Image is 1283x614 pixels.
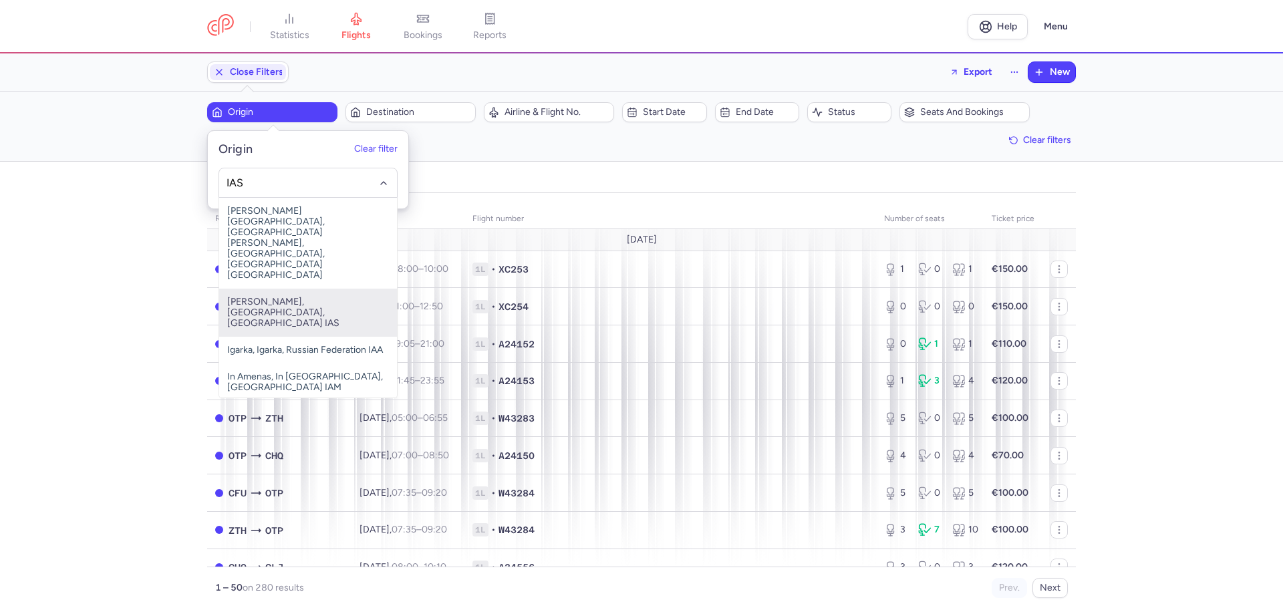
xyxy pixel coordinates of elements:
a: statistics [256,12,323,41]
span: Status [828,107,887,118]
span: • [491,561,496,574]
div: 0 [918,300,942,313]
span: Help [997,21,1017,31]
span: ZTH [265,411,283,426]
span: [DATE], [360,375,444,386]
a: flights [323,12,390,41]
strong: €150.00 [992,301,1028,312]
span: [DATE], [360,301,443,312]
div: 1 [952,263,976,276]
span: Destination [366,107,471,118]
div: 0 [952,300,976,313]
span: • [491,449,496,462]
span: [DATE], [360,263,448,275]
strong: €100.00 [992,524,1028,535]
div: 10 [952,523,976,536]
span: Origin [228,107,333,118]
span: New [1050,67,1070,78]
div: 0 [918,412,942,425]
time: 08:00 [392,561,418,573]
button: Export [941,61,1001,83]
span: reports [473,29,507,41]
time: 06:55 [423,412,448,424]
span: [PERSON_NAME], [GEOGRAPHIC_DATA], [GEOGRAPHIC_DATA] IAS [219,289,397,337]
span: [PERSON_NAME][GEOGRAPHIC_DATA], [GEOGRAPHIC_DATA][PERSON_NAME], [GEOGRAPHIC_DATA], [GEOGRAPHIC_DA... [219,198,397,289]
span: Export [964,67,992,77]
span: [DATE], [360,412,448,424]
span: OTP [229,448,247,463]
span: 1L [472,263,488,276]
span: – [392,524,447,535]
time: 19:05 [392,338,415,349]
span: OTP [265,486,283,500]
span: End date [736,107,795,118]
time: 23:55 [420,375,444,386]
th: Flight number [464,209,876,229]
strong: €100.00 [992,487,1028,498]
span: A24153 [498,374,535,388]
div: 4 [884,449,907,462]
button: Status [807,102,891,122]
div: 5 [884,412,907,425]
div: 0 [918,561,942,574]
div: 4 [952,374,976,388]
span: CFU [229,486,247,500]
span: 1L [472,374,488,388]
span: XC253 [498,263,529,276]
div: 7 [918,523,942,536]
div: 3 [884,561,907,574]
span: A24150 [498,449,535,462]
span: – [392,487,447,498]
time: 21:00 [420,338,444,349]
time: 07:35 [392,524,416,535]
span: [DATE], [360,524,447,535]
span: on 280 results [243,582,304,593]
time: 09:20 [422,524,447,535]
time: 12:50 [420,301,443,312]
span: Airline & Flight No. [505,107,609,118]
button: Destination [345,102,476,122]
div: 0 [884,300,907,313]
th: route [207,209,351,229]
strong: €120.00 [992,561,1028,573]
span: XC254 [498,300,529,313]
time: 10:00 [424,263,448,275]
span: Igarka, Igarka, Russian Federation IAA [219,337,397,363]
strong: €100.00 [992,412,1028,424]
button: Airline & Flight No. [484,102,614,122]
div: 0 [918,486,942,500]
a: CitizenPlane red outlined logo [207,14,234,39]
input: -searchbox [227,176,390,190]
div: 1 [884,263,907,276]
span: 1L [472,486,488,500]
span: In Amenas, In [GEOGRAPHIC_DATA], [GEOGRAPHIC_DATA] IAM [219,363,397,401]
button: Close Filters [208,62,288,82]
span: • [491,337,496,351]
time: 21:45 [392,375,415,386]
span: CHQ [229,560,247,575]
span: • [491,486,496,500]
time: 07:00 [392,450,418,461]
div: 5 [952,486,976,500]
h5: Origin [219,142,253,157]
time: 08:50 [423,450,449,461]
div: 0 [918,449,942,462]
button: Clear filter [354,144,398,155]
th: number of seats [876,209,984,229]
strong: €120.00 [992,375,1028,386]
span: [DATE], [360,450,449,461]
span: – [392,375,444,386]
span: 1L [472,337,488,351]
span: – [392,412,448,424]
span: CLJ [265,560,283,575]
span: statistics [270,29,309,41]
span: W43284 [498,523,535,536]
span: 1L [472,523,488,536]
button: Menu [1036,14,1076,39]
th: Ticket price [984,209,1042,229]
a: bookings [390,12,456,41]
span: – [392,561,446,573]
span: • [491,412,496,425]
button: Seats and bookings [899,102,1030,122]
div: 3 [918,374,942,388]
